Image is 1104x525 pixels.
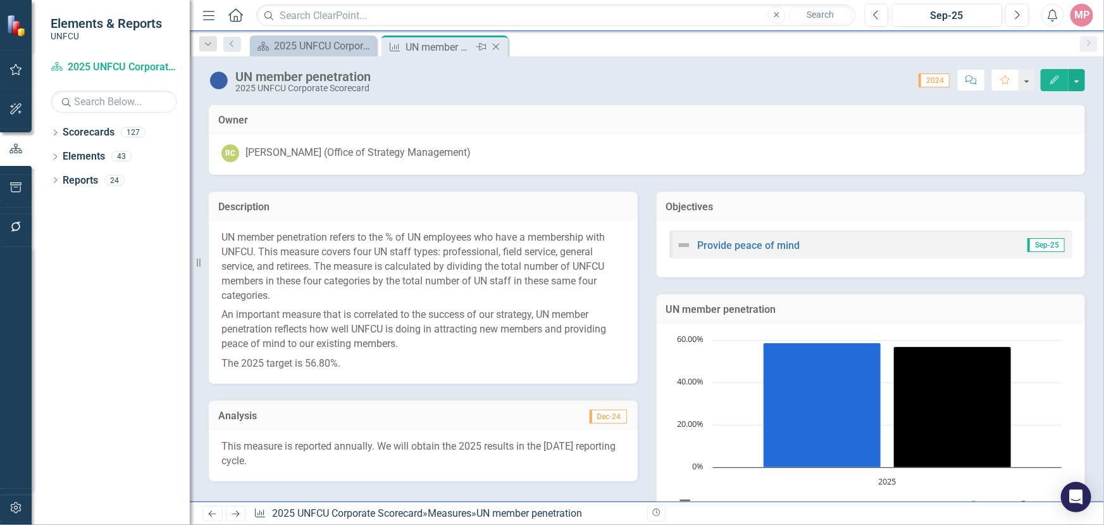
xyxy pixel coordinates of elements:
p: This measure is reported annually. We will obtain the 2025 results in the [DATE] reporting cycle. [221,440,625,469]
span: 2024 [919,73,950,87]
input: Search Below... [51,91,177,113]
span: Search [807,9,834,20]
p: UN member penetration refers to the % of UN employees who have a membership with UNFCU. This meas... [221,231,625,305]
div: Open Intercom Messenger [1061,482,1091,512]
a: Provide peace of mind [698,239,800,251]
div: [PERSON_NAME] (Office of Strategy Management) [245,146,471,160]
h3: Analysis [218,410,423,422]
h3: UN member penetration [666,304,1076,315]
a: 2025 UNFCU Corporate Scorecard [272,507,423,519]
input: Search ClearPoint... [256,4,855,27]
div: UN member penetration [235,70,371,84]
div: UN member penetration [406,39,473,55]
svg: Interactive chart [669,334,1068,524]
div: 24 [104,175,125,186]
button: Show Actual [970,499,1005,510]
a: 2025 UNFCU Corporate Scorecard [51,60,177,75]
a: Scorecards [63,125,115,140]
small: UNFCU [51,31,162,41]
text: 20.00% [677,418,704,429]
g: Actual, bar series 1 of 2 with 1 bar. [763,343,881,467]
h3: Description [218,201,628,213]
span: Sep-25 [1027,238,1065,252]
div: UN member penetration [476,507,582,519]
button: View chart menu, Chart [676,495,694,512]
span: Elements & Reports [51,16,162,31]
text: 60.00% [677,333,704,345]
button: Show Target [1020,499,1056,510]
img: Not Defined [676,237,692,253]
a: Elements [63,149,105,164]
img: Data Not Yet Due [209,70,229,91]
path: 2025, 56.8. Target. [893,346,1011,467]
div: RC [221,144,239,162]
div: 43 [111,151,132,162]
text: 40.00% [677,376,704,387]
p: The 2025 target is 56.80%. [221,354,625,371]
text: 0% [692,460,704,472]
a: 2025 UNFCU Corporate Balanced Scorecard [253,38,373,54]
h3: Objectives [666,201,1076,213]
div: Sep-25 [896,8,998,23]
button: MP [1070,4,1093,27]
div: Chart. Highcharts interactive chart. [669,334,1073,524]
path: 2025, 58.6. Actual. [763,343,881,467]
a: Reports [63,174,98,188]
button: Sep-25 [892,4,1003,27]
div: 2025 UNFCU Corporate Scorecard [235,84,371,93]
a: Measures [428,507,471,519]
div: 2025 UNFCU Corporate Balanced Scorecard [274,38,373,54]
p: An important measure that is correlated to the success of our strategy, UN member penetration ref... [221,305,625,354]
div: » » [254,507,637,521]
div: 127 [121,127,146,138]
h3: Owner [218,115,1076,126]
button: Search [789,6,852,24]
span: Dec-24 [590,410,627,424]
img: ClearPoint Strategy [6,15,28,37]
g: Target, bar series 2 of 2 with 1 bar. [893,346,1011,467]
text: 2025 [878,476,896,487]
